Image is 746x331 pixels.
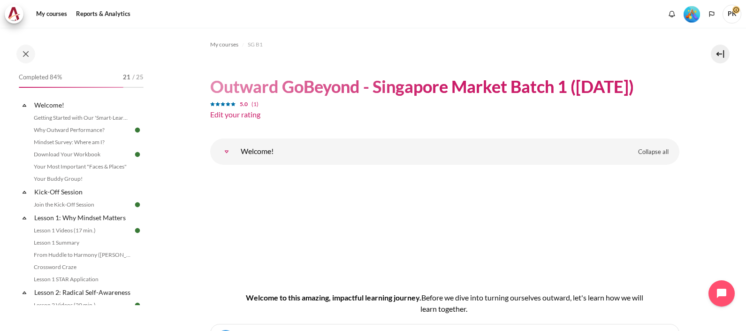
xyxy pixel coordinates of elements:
span: (1) [251,100,259,108]
a: Lesson 1 Videos (17 min.) [31,225,133,236]
a: Download Your Workbook [31,149,133,160]
img: Done [133,126,142,134]
span: 21 [123,73,130,82]
button: Languages [705,7,719,21]
a: Lesson 2 Videos (20 min.) [31,300,133,311]
span: / 25 [132,73,144,82]
a: From Huddle to Harmony ([PERSON_NAME]'s Story) [31,249,133,261]
a: Architeck Architeck [5,5,28,23]
span: Collapse [20,187,29,197]
span: Collapse [20,288,29,297]
span: SG B1 [248,40,263,49]
a: My courses [210,39,238,50]
img: Done [133,200,142,209]
div: Show notification window with no new notifications [665,7,679,21]
nav: Navigation bar [210,37,679,52]
a: Reports & Analytics [73,5,134,23]
a: Level #5 [680,5,704,23]
a: Edit your rating [210,110,260,119]
a: User menu [723,5,741,23]
span: Completed 84% [19,73,62,82]
a: Lesson 1: Why Mindset Matters [33,211,133,224]
span: B [421,293,426,302]
a: Lesson 1 Summary [31,237,133,248]
a: Welcome! [217,142,236,161]
span: My courses [210,40,238,49]
a: Mindset Survey: Where am I? [31,137,133,148]
a: Kick-Off Session [33,185,133,198]
a: Getting Started with Our 'Smart-Learning' Platform [31,112,133,123]
div: Level #5 [684,5,700,23]
div: 84% [19,87,123,88]
a: Your Buddy Group! [31,173,133,185]
img: Level #5 [684,6,700,23]
a: Crossword Craze [31,262,133,273]
img: Done [133,226,142,235]
a: Join the Kick-Off Session [31,199,133,210]
span: Collapse [20,213,29,223]
a: Why Outward Performance? [31,124,133,136]
span: Collapse [20,100,29,110]
img: Done [133,301,142,309]
span: PK [723,5,741,23]
a: My courses [33,5,70,23]
a: Lesson 1 STAR Application [31,274,133,285]
a: Your Most Important "Faces & Places" [31,161,133,172]
a: Collapse all [631,144,676,160]
h4: Welcome to this amazing, impactful learning journey. [240,292,649,315]
span: 5.0 [240,100,248,108]
img: Architeck [8,7,21,21]
a: 5.0(1) [210,99,259,108]
span: Collapse all [638,147,669,157]
img: Done [133,150,142,159]
a: Welcome! [33,99,133,111]
a: SG B1 [248,39,263,50]
h1: Outward GoBeyond - Singapore Market Batch 1 ([DATE]) [210,76,634,98]
a: Lesson 2: Radical Self-Awareness [33,286,133,299]
span: efore we dive into turning ourselves outward, let's learn how we will learn together. [420,293,643,313]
